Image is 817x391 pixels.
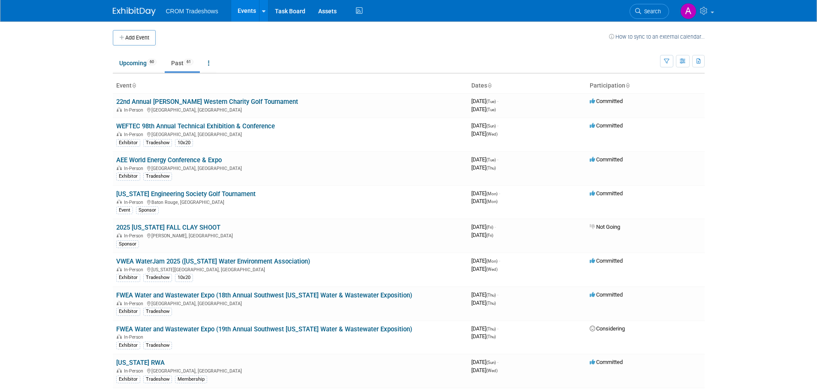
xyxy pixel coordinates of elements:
img: ExhibitDay [113,7,156,16]
th: Dates [468,79,586,93]
div: Exhibitor [116,342,140,349]
a: Sort by Start Date [487,82,491,89]
span: - [497,325,498,332]
div: [GEOGRAPHIC_DATA], [GEOGRAPHIC_DATA] [116,130,464,137]
img: In-Person Event [117,301,122,305]
div: [GEOGRAPHIC_DATA], [GEOGRAPHIC_DATA] [116,367,464,374]
span: In-Person [124,368,146,374]
a: 22nd Annual [PERSON_NAME] Western Charity Golf Tournament [116,98,298,106]
a: WEFTEC 98th Annual Technical Exhibition & Conference [116,122,275,130]
span: (Thu) [486,301,496,306]
div: Sponsor [136,206,159,214]
span: [DATE] [471,333,496,339]
a: VWEA WaterJam 2025 ([US_STATE] Water Environment Association) [116,258,310,265]
span: [DATE] [471,130,497,137]
span: Committed [590,359,623,365]
span: In-Person [124,132,146,137]
span: Search [641,8,661,15]
span: Considering [590,325,625,332]
span: [DATE] [471,266,497,272]
span: [DATE] [471,190,500,197]
span: - [494,224,496,230]
span: (Mon) [486,199,497,204]
span: (Thu) [486,166,496,170]
span: (Wed) [486,368,497,373]
img: In-Person Event [117,368,122,373]
span: [DATE] [471,156,498,163]
img: In-Person Event [117,334,122,339]
span: In-Person [124,301,146,306]
a: Sort by Participation Type [625,82,630,89]
span: - [499,258,500,264]
span: - [497,98,498,104]
span: Committed [590,190,623,197]
div: [GEOGRAPHIC_DATA], [GEOGRAPHIC_DATA] [116,300,464,306]
span: Committed [590,258,623,264]
span: 60 [147,59,157,65]
span: (Thu) [486,293,496,297]
span: [DATE] [471,224,496,230]
div: [GEOGRAPHIC_DATA], [GEOGRAPHIC_DATA] [116,106,464,113]
div: Tradeshow [143,342,172,349]
div: Tradeshow [143,308,172,315]
div: [GEOGRAPHIC_DATA], [GEOGRAPHIC_DATA] [116,164,464,171]
span: (Fri) [486,225,493,230]
span: - [497,156,498,163]
span: Committed [590,291,623,298]
span: [DATE] [471,300,496,306]
div: Tradeshow [143,173,172,180]
span: Not Going [590,224,620,230]
span: [DATE] [471,98,498,104]
a: FWEA Water and Wastewater Expo (18th Annual Southwest [US_STATE] Water & Wastewater Exposition) [116,291,412,299]
span: (Mon) [486,259,497,264]
a: [US_STATE] RWA [116,359,165,367]
div: Exhibitor [116,139,140,147]
span: In-Person [124,200,146,205]
th: Participation [586,79,705,93]
span: - [497,359,498,365]
img: Alicia Walker [680,3,696,19]
span: (Wed) [486,132,497,136]
a: FWEA Water and Wastewater Expo (19th Annual Southwest [US_STATE] Water & Wastewater Exposition) [116,325,412,333]
a: Upcoming60 [113,55,163,71]
span: [DATE] [471,232,493,238]
a: AEE World Energy Conference & Expo [116,156,222,164]
div: Tradeshow [143,274,172,282]
div: Exhibitor [116,308,140,315]
a: Past61 [165,55,200,71]
span: In-Person [124,334,146,340]
span: [DATE] [471,359,498,365]
span: CROM Tradeshows [166,8,218,15]
span: - [497,122,498,129]
span: (Mon) [486,191,497,196]
span: 61 [184,59,193,65]
img: In-Person Event [117,107,122,112]
div: 10x20 [175,274,193,282]
img: In-Person Event [117,132,122,136]
span: - [499,190,500,197]
div: Baton Rouge, [GEOGRAPHIC_DATA] [116,198,464,205]
span: - [497,291,498,298]
div: Exhibitor [116,376,140,383]
div: [US_STATE][GEOGRAPHIC_DATA], [GEOGRAPHIC_DATA] [116,266,464,273]
th: Event [113,79,468,93]
a: [US_STATE] Engineering Society Golf Tournament [116,190,256,198]
img: In-Person Event [117,200,122,204]
span: [DATE] [471,325,498,332]
button: Add Event [113,30,156,45]
span: (Tue) [486,99,496,104]
img: In-Person Event [117,233,122,237]
img: In-Person Event [117,166,122,170]
span: (Thu) [486,334,496,339]
span: Committed [590,156,623,163]
div: Event [116,206,133,214]
span: (Sun) [486,124,496,128]
span: (Tue) [486,107,496,112]
span: In-Person [124,166,146,171]
span: (Wed) [486,267,497,272]
span: In-Person [124,107,146,113]
div: Tradeshow [143,376,172,383]
span: (Tue) [486,158,496,162]
span: (Fri) [486,233,493,238]
span: [DATE] [471,164,496,171]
